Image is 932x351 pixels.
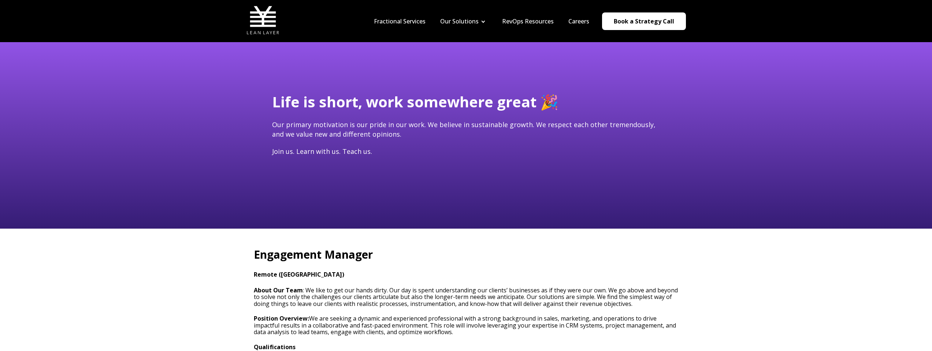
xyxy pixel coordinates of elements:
[272,92,558,112] span: Life is short, work somewhere great 🎉
[568,17,589,25] a: Careers
[272,147,372,156] span: Join us. Learn with us. Teach us.
[254,314,309,322] strong: Position Overview:
[367,17,597,25] div: Navigation Menu
[254,315,679,335] p: We are seeking a dynamic and experienced professional with a strong background in sales, marketin...
[502,17,554,25] a: RevOps Resources
[246,4,279,37] img: Lean Layer Logo
[440,17,479,25] a: Our Solutions
[272,120,656,138] span: Our primary motivation is our pride in our work. We believe in sustainable growth. We respect eac...
[374,17,426,25] a: Fractional Services
[254,247,679,262] h2: Engagement Manager
[254,343,296,351] strong: Qualifications
[254,270,344,278] strong: Remote ([GEOGRAPHIC_DATA])
[254,286,303,294] strong: About Our Team
[254,287,679,307] h3: : We like to get our hands dirty. Our day is spent understanding our clients’ businesses as if th...
[602,12,686,30] a: Book a Strategy Call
